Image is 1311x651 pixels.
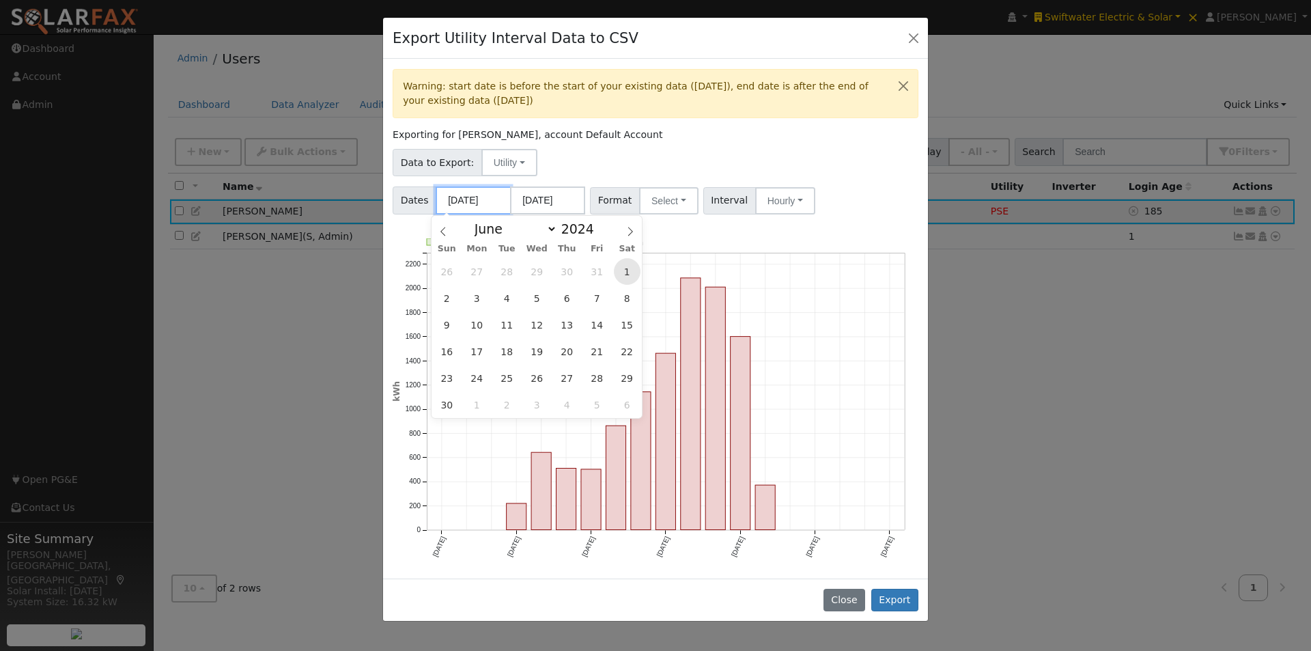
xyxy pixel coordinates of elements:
[580,535,596,557] text: [DATE]
[406,357,421,365] text: 1400
[409,502,421,510] text: 200
[614,258,640,285] span: June 1, 2024
[432,535,447,557] text: [DATE]
[755,485,775,529] rect: onclick=""
[582,245,612,253] span: Fri
[464,258,490,285] span: May 27, 2024
[393,186,436,214] span: Dates
[730,535,746,557] text: [DATE]
[494,285,520,311] span: June 4, 2024
[554,258,580,285] span: May 30, 2024
[464,338,490,365] span: June 17, 2024
[614,338,640,365] span: June 22, 2024
[584,311,610,338] span: June 14, 2024
[556,469,576,530] rect: onclick=""
[464,311,490,338] span: June 10, 2024
[614,285,640,311] span: June 8, 2024
[584,365,610,391] span: June 28, 2024
[409,430,421,437] text: 800
[524,338,550,365] span: June 19, 2024
[406,381,421,389] text: 1200
[584,258,610,285] span: May 31, 2024
[703,187,756,214] span: Interval
[434,391,460,418] span: June 30, 2024
[468,221,557,237] select: Month
[393,149,482,176] span: Data to Export:
[590,187,640,214] span: Format
[524,258,550,285] span: May 29, 2024
[524,391,550,418] span: July 3, 2024
[614,311,640,338] span: June 15, 2024
[393,69,918,118] div: Warning: start date is before the start of your existing data ([DATE]), end date is after the end...
[464,285,490,311] span: June 3, 2024
[612,245,642,253] span: Sat
[494,338,520,365] span: June 18, 2024
[409,454,421,461] text: 600
[406,260,421,268] text: 2200
[522,245,552,253] span: Wed
[554,311,580,338] span: June 13, 2024
[554,391,580,418] span: July 4, 2024
[531,452,551,529] rect: onclick=""
[406,285,421,292] text: 2000
[406,406,421,413] text: 1000
[823,589,865,612] button: Close
[434,285,460,311] span: June 2, 2024
[494,258,520,285] span: May 28, 2024
[434,311,460,338] span: June 9, 2024
[406,333,421,340] text: 1600
[655,535,671,557] text: [DATE]
[432,245,462,253] span: Sun
[606,426,626,529] rect: onclick=""
[409,478,421,486] text: 400
[406,309,421,316] text: 1800
[731,337,750,530] rect: onclick=""
[557,221,606,236] input: Year
[554,285,580,311] span: June 6, 2024
[554,365,580,391] span: June 27, 2024
[464,391,490,418] span: July 1, 2024
[804,535,820,557] text: [DATE]
[655,353,675,529] rect: onclick=""
[552,245,582,253] span: Thu
[462,245,492,253] span: Mon
[554,338,580,365] span: June 20, 2024
[393,27,638,49] h4: Export Utility Interval Data to CSV
[506,535,522,557] text: [DATE]
[393,128,662,142] label: Exporting for [PERSON_NAME], account Default Account
[581,469,601,530] rect: onclick=""
[584,338,610,365] span: June 21, 2024
[681,278,701,530] rect: onclick=""
[614,391,640,418] span: July 6, 2024
[494,391,520,418] span: July 2, 2024
[871,589,918,612] button: Export
[524,365,550,391] span: June 26, 2024
[524,285,550,311] span: June 5, 2024
[392,381,401,402] text: kWh
[584,391,610,418] span: July 5, 2024
[904,28,923,47] button: Close
[631,392,651,530] rect: onclick=""
[494,311,520,338] span: June 11, 2024
[639,187,699,214] button: Select
[524,311,550,338] span: June 12, 2024
[614,365,640,391] span: June 29, 2024
[520,238,644,247] text: Net Consumption 11,393 kWh
[492,245,522,253] span: Tue
[494,365,520,391] span: June 25, 2024
[464,365,490,391] span: June 24, 2024
[889,70,918,103] button: Close
[507,503,526,530] rect: onclick=""
[434,258,460,285] span: May 26, 2024
[879,535,895,557] text: [DATE]
[705,287,725,529] rect: onclick=""
[755,187,815,214] button: Hourly
[434,365,460,391] span: June 23, 2024
[434,338,460,365] span: June 16, 2024
[481,149,537,176] button: Utility
[417,526,421,534] text: 0
[584,285,610,311] span: June 7, 2024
